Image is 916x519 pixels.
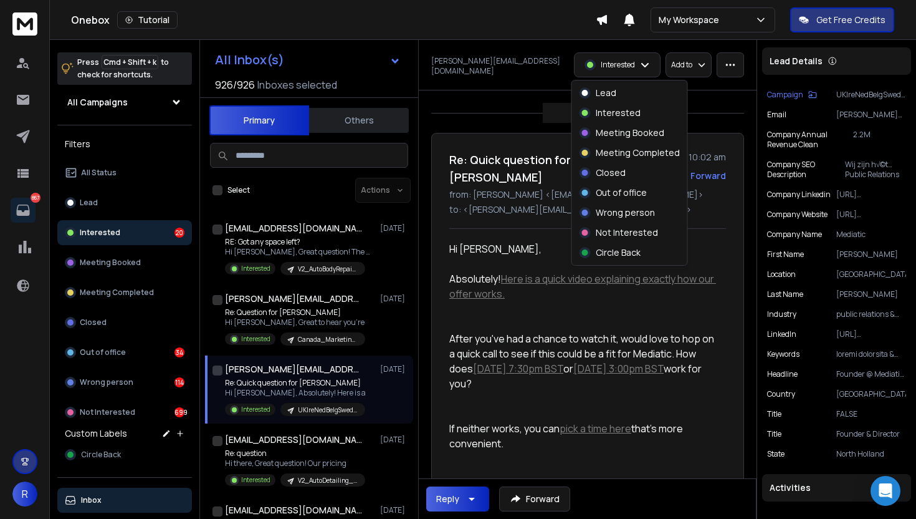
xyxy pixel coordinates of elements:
[767,230,822,240] p: Company Name
[67,96,128,109] h1: All Campaigns
[241,264,270,273] p: Interested
[174,228,184,238] div: 20
[596,167,626,179] p: Closed
[836,230,906,240] p: Mediatic
[65,427,127,440] h3: Custom Labels
[80,318,107,327] p: Closed
[225,434,362,446] h1: [EMAIL_ADDRESS][DOMAIN_NAME]
[836,349,906,359] p: loremi dolorsita & consecteturadi elitsedd, eiusmod temporinc, utlabo etdolorem, aliquae adminimv...
[12,482,37,507] span: R
[81,495,102,505] p: Inbox
[380,223,408,233] p: [DATE]
[81,450,121,460] span: Circle Back
[241,334,270,344] p: Interested
[836,210,906,220] p: [URL][DOMAIN_NAME]
[225,363,362,376] h1: [PERSON_NAME][EMAIL_ADDRESS][DOMAIN_NAME]
[225,237,375,247] p: RE: Got any space left?
[380,435,408,445] p: [DATE]
[560,422,631,435] a: pick a time here
[596,187,647,199] p: Out of office
[767,449,785,459] p: State
[209,105,309,135] button: Primary
[449,188,726,201] p: from: [PERSON_NAME] <[EMAIL_ADDRESS][DOMAIN_NAME]>
[816,14,885,26] p: Get Free Credits
[767,190,831,200] p: Company Linkedin
[225,504,362,517] h1: [EMAIL_ADDRESS][DOMAIN_NAME]
[225,318,365,327] p: Hi [PERSON_NAME], Great to hear you're
[298,405,358,415] p: UKIreNedBelgSwedNorDenFin_Marketing_11-200-CLEANED
[767,429,781,439] p: Title
[71,11,596,29] div: Onebox
[767,309,796,319] p: industry
[80,377,133,387] p: Wrong person
[767,409,781,419] p: title
[767,210,828,220] p: Company Website
[836,409,906,419] p: FALSE
[225,458,365,468] p: Hi there, Great question! Our pricing
[227,185,250,195] label: Select
[836,429,906,439] p: Founder & Director
[80,258,141,268] p: Meeting Booked
[80,407,135,417] p: Not Interested
[767,90,803,100] p: Campaign
[767,130,853,150] p: Company Annual Revenue Clean
[225,222,362,235] h1: [EMAIL_ADDRESS][DOMAIN_NAME]
[77,56,169,81] p: Press to check for shortcuts.
[380,364,408,374] p: [DATE]
[596,127,664,139] p: Meeting Booked
[31,193,41,203] p: 867
[225,308,365,318] p: Re: Question for [PERSON_NAME]
[436,493,459,505] div: Reply
[836,309,906,319] p: public relations & communications
[671,60,692,70] p: Add to
[596,226,658,239] p: Not Interested
[309,107,409,134] button: Others
[499,487,570,512] button: Forward
[836,90,906,100] p: UKIreNedBelgSwedNorDenFin_Marketing_11-200-CLEANED
[767,369,798,379] p: Headline
[80,228,120,238] p: Interested
[449,151,645,186] h1: Re: Quick question for [PERSON_NAME]
[298,264,358,274] p: V2_AutoBodyRepair_KoldInfo-CLEANED
[102,55,158,69] span: Cmd + Shift + k
[174,377,184,387] div: 114
[449,271,716,301] p: Absolutely!
[174,347,184,357] div: 34
[449,331,716,391] p: After you've had a chance to watch it, would love to hop on a quick call to see if this could be ...
[431,56,566,76] p: [PERSON_NAME][EMAIL_ADDRESS][DOMAIN_NAME]
[473,362,563,376] a: [DATE] 7:30pm BST
[298,476,358,485] p: V2_AutoDetailing_KoldInfo-CLEANED
[241,475,270,485] p: Interested
[836,449,906,459] p: North Holland
[573,362,664,376] a: [DATE] 3:00pm BST
[225,378,366,388] p: Re: Quick question for [PERSON_NAME]
[80,198,98,208] p: Lead
[767,289,803,299] p: Last Name
[257,77,337,92] h3: Inboxes selected
[241,405,270,414] p: Interested
[836,269,906,279] p: [GEOGRAPHIC_DATA]
[117,11,178,29] button: Tutorial
[845,160,906,180] p: Wij zijn h√©t Public Relations (PR) en Contentmarketingbureau voor jou. Wij geven jouw verhaal de...
[871,476,900,506] div: Open Intercom Messenger
[380,505,408,515] p: [DATE]
[601,60,635,70] p: Interested
[225,388,366,398] p: Hi [PERSON_NAME], Absolutely! Here is a
[225,449,365,458] p: Re: question
[215,54,284,66] h1: All Inbox(s)
[57,135,192,153] h3: Filters
[770,55,823,67] p: Lead Details
[380,294,408,304] p: [DATE]
[225,247,375,257] p: Hi [PERSON_NAME], Great question! The work
[767,110,786,120] p: Email
[80,288,154,298] p: Meeting Completed
[596,87,616,99] p: Lead
[836,329,906,339] p: [URL][DOMAIN_NAME][PERSON_NAME]
[174,407,184,417] div: 699
[767,389,795,399] p: Country
[225,293,362,305] h1: [PERSON_NAME][EMAIL_ADDRESS][DOMAIN_NAME]
[690,170,726,182] div: Forward
[596,206,655,219] p: Wrong person
[81,168,117,178] p: All Status
[767,329,796,339] p: LinkedIn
